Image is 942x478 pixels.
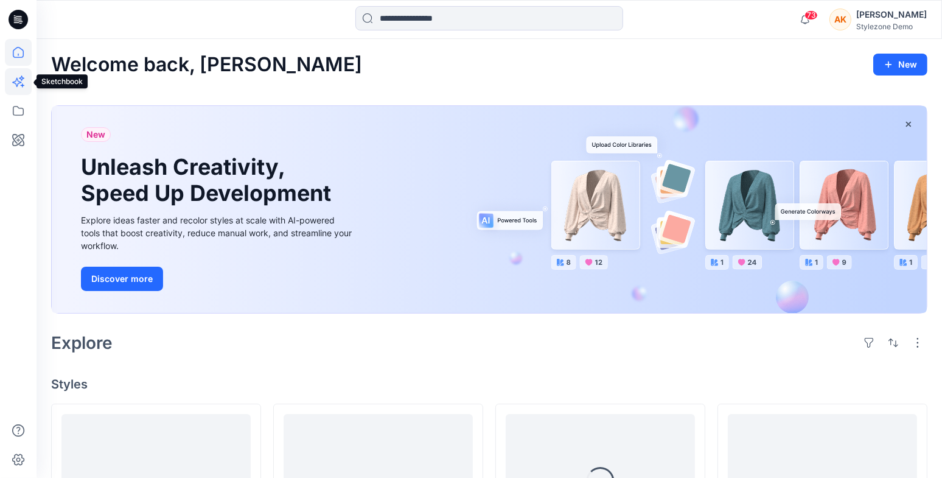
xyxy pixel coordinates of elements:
button: Discover more [81,267,163,291]
div: AK [829,9,851,30]
div: [PERSON_NAME] [856,7,927,22]
h2: Explore [51,333,113,353]
h4: Styles [51,377,927,392]
div: Stylezone Demo [856,22,927,31]
span: 73 [804,10,818,20]
div: Explore ideas faster and recolor styles at scale with AI-powered tools that boost creativity, red... [81,214,355,252]
span: New [86,127,105,142]
h1: Unleash Creativity, Speed Up Development [81,154,337,206]
button: New [873,54,927,76]
a: Discover more [81,267,355,291]
h2: Welcome back, [PERSON_NAME] [51,54,362,76]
